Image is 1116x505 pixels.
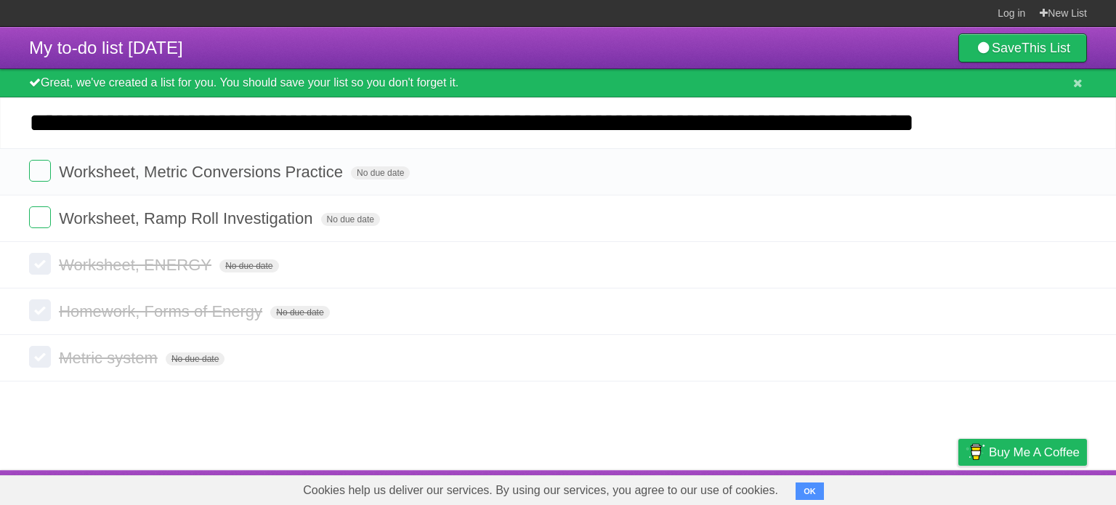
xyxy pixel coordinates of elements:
[989,440,1080,465] span: Buy me a coffee
[270,306,329,319] span: No due date
[796,482,824,500] button: OK
[29,160,51,182] label: Done
[29,253,51,275] label: Done
[995,474,1087,501] a: Suggest a feature
[958,439,1087,466] a: Buy me a coffee
[890,474,922,501] a: Terms
[1022,41,1070,55] b: This List
[958,33,1087,62] a: SaveThis List
[29,299,51,321] label: Done
[813,474,872,501] a: Developers
[59,163,347,181] span: Worksheet, Metric Conversions Practice
[59,256,215,274] span: Worksheet, ENERGY
[59,302,266,320] span: Homework, Forms of Energy
[59,209,316,227] span: Worksheet, Ramp Roll Investigation
[321,213,380,226] span: No due date
[966,440,985,464] img: Buy me a coffee
[29,206,51,228] label: Done
[219,259,278,272] span: No due date
[939,474,977,501] a: Privacy
[765,474,796,501] a: About
[351,166,410,179] span: No due date
[29,38,183,57] span: My to-do list [DATE]
[29,346,51,368] label: Done
[59,349,161,367] span: Metric system
[166,352,225,365] span: No due date
[288,476,793,505] span: Cookies help us deliver our services. By using our services, you agree to our use of cookies.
